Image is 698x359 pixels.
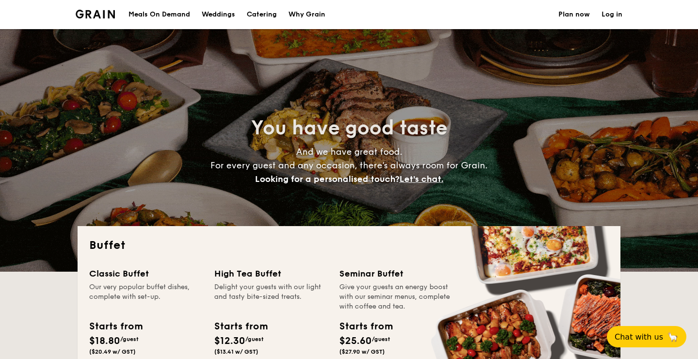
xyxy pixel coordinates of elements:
span: /guest [245,336,264,343]
a: Logotype [76,10,115,18]
div: High Tea Buffet [214,267,328,280]
span: And we have great food. For every guest and any occasion, there’s always room for Grain. [210,147,488,184]
span: ($20.49 w/ GST) [89,348,136,355]
span: Chat with us [615,332,663,342]
div: Our very popular buffet dishes, complete with set-up. [89,282,203,311]
span: 🦙 [667,331,679,343]
span: $18.80 [89,335,120,347]
span: You have good taste [251,116,447,140]
div: Classic Buffet [89,267,203,280]
span: Looking for a personalised touch? [255,174,399,184]
div: Starts from [89,319,142,334]
span: /guest [120,336,139,343]
span: Let's chat. [399,174,444,184]
button: Chat with us🦙 [607,326,686,347]
span: ($13.41 w/ GST) [214,348,258,355]
h2: Buffet [89,238,609,253]
div: Give your guests an energy boost with our seminar menus, complete with coffee and tea. [339,282,453,311]
div: Starts from [214,319,267,334]
span: /guest [372,336,390,343]
span: ($27.90 w/ GST) [339,348,385,355]
div: Delight your guests with our light and tasty bite-sized treats. [214,282,328,311]
span: $12.30 [214,335,245,347]
img: Grain [76,10,115,18]
span: $25.60 [339,335,372,347]
div: Starts from [339,319,392,334]
div: Seminar Buffet [339,267,453,280]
